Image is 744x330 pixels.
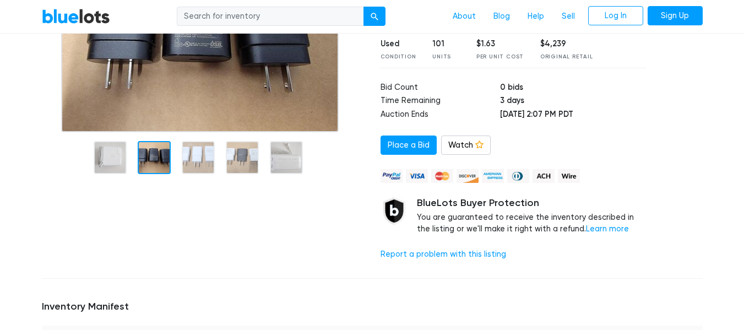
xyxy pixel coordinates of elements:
[558,169,580,183] img: wire-908396882fe19aaaffefbd8e17b12f2f29708bd78693273c0e28e3a24408487f.png
[381,169,403,183] img: paypal_credit-80455e56f6e1299e8d57f40c0dcee7b8cd4ae79b9eccbfc37e2480457ba36de9.png
[444,6,485,27] a: About
[406,169,428,183] img: visa-79caf175f036a155110d1892330093d4c38f53c55c9ec9e2c3a54a56571784bb.png
[533,169,555,183] img: ach-b7992fed28a4f97f893c574229be66187b9afb3f1a8d16a4691d3d3140a8ab00.png
[507,169,529,183] img: diners_club-c48f30131b33b1bb0e5d0e2dbd43a8bea4cb12cb2961413e2f4250e06c020426.png
[381,197,408,225] img: buyer_protection_shield-3b65640a83011c7d3ede35a8e5a80bfdfaa6a97447f0071c1475b91a4b0b3d01.png
[381,109,500,122] td: Auction Ends
[432,38,460,50] div: 101
[381,250,506,259] a: Report a problem with this listing
[381,95,500,109] td: Time Remaining
[482,169,504,183] img: american_express-ae2a9f97a040b4b41f6397f7637041a5861d5f99d0716c09922aba4e24c8547d.png
[588,6,643,26] a: Log In
[381,53,416,61] div: Condition
[476,53,524,61] div: Per Unit Cost
[485,6,519,27] a: Blog
[417,197,647,235] div: You are guaranteed to receive the inventory described in the listing or we'll make it right with ...
[648,6,703,26] a: Sign Up
[381,136,437,155] a: Place a Bid
[42,8,110,24] a: BlueLots
[553,6,584,27] a: Sell
[519,6,553,27] a: Help
[381,38,416,50] div: Used
[540,53,593,61] div: Original Retail
[432,53,460,61] div: Units
[500,109,646,122] td: [DATE] 2:07 PM PDT
[500,82,646,95] td: 0 bids
[177,7,364,26] input: Search for inventory
[540,38,593,50] div: $4,239
[381,82,500,95] td: Bid Count
[457,169,479,183] img: discover-82be18ecfda2d062aad2762c1ca80e2d36a4073d45c9e0ffae68cd515fbd3d32.png
[476,38,524,50] div: $1.63
[441,136,491,155] a: Watch
[417,197,647,209] h5: BlueLots Buyer Protection
[500,95,646,109] td: 3 days
[586,224,629,234] a: Learn more
[431,169,453,183] img: mastercard-42073d1d8d11d6635de4c079ffdb20a4f30a903dc55d1612383a1b395dd17f39.png
[42,301,703,313] h5: Inventory Manifest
